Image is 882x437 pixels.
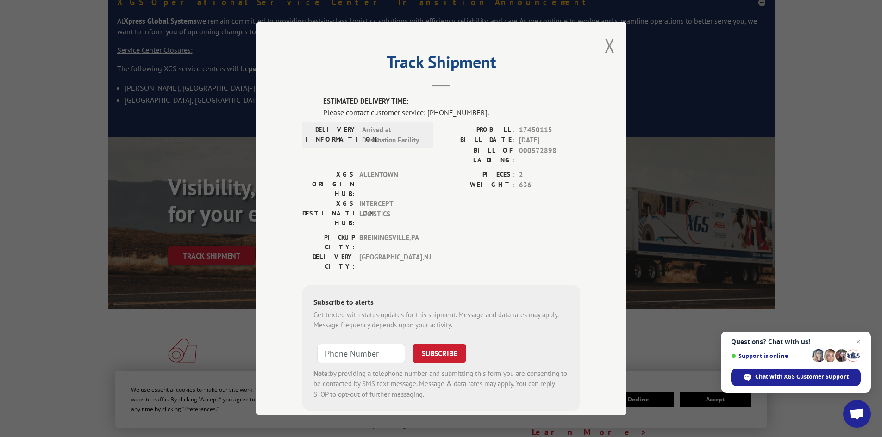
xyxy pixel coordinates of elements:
span: Questions? Chat with us! [731,338,861,345]
label: PICKUP CITY: [302,233,355,252]
a: Open chat [843,400,871,428]
label: XGS ORIGIN HUB: [302,170,355,199]
span: INTERCEPT LOGISTICS [359,199,422,228]
label: XGS DESTINATION HUB: [302,199,355,228]
span: Support is online [731,352,809,359]
span: [GEOGRAPHIC_DATA] , NJ [359,252,422,271]
h2: Track Shipment [302,55,580,73]
label: DELIVERY CITY: [302,252,355,271]
span: Chat with XGS Customer Support [755,373,849,381]
input: Phone Number [317,344,405,363]
span: [DATE] [519,135,580,146]
span: 2 [519,170,580,180]
span: Chat with XGS Customer Support [731,369,861,386]
span: 000572898 [519,146,580,165]
div: by providing a telephone number and submitting this form you are consenting to be contacted by SM... [313,369,569,400]
span: BREININGSVILLE , PA [359,233,422,252]
span: Arrived at Destination Facility [362,125,425,146]
span: 636 [519,180,580,191]
label: WEIGHT: [441,180,514,191]
label: BILL DATE: [441,135,514,146]
strong: Note: [313,369,330,378]
label: ESTIMATED DELIVERY TIME: [323,96,580,107]
span: 17450115 [519,125,580,135]
div: Get texted with status updates for this shipment. Message and data rates may apply. Message frequ... [313,310,569,331]
label: BILL OF LADING: [441,146,514,165]
label: DELIVERY INFORMATION: [305,125,357,146]
button: Close modal [605,33,615,58]
div: Subscribe to alerts [313,296,569,310]
div: Please contact customer service: [PHONE_NUMBER]. [323,107,580,118]
label: PIECES: [441,170,514,180]
label: PROBILL: [441,125,514,135]
span: ALLENTOWN [359,170,422,199]
button: SUBSCRIBE [413,344,466,363]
